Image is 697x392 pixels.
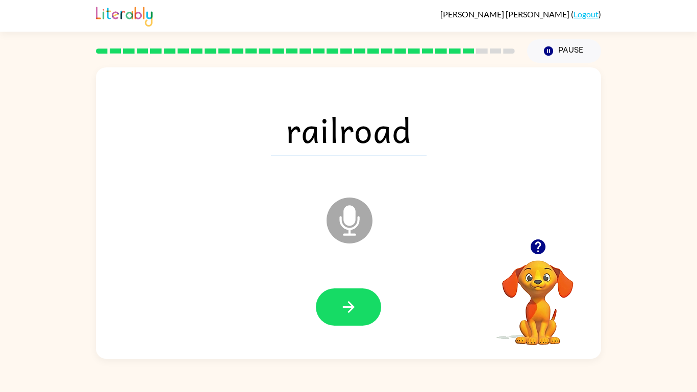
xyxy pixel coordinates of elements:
video: Your browser must support playing .mp4 files to use Literably. Please try using another browser. [487,244,589,347]
span: railroad [271,103,427,156]
a: Logout [574,9,599,19]
span: [PERSON_NAME] [PERSON_NAME] [440,9,571,19]
img: Literably [96,4,153,27]
button: Pause [527,39,601,63]
div: ( ) [440,9,601,19]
